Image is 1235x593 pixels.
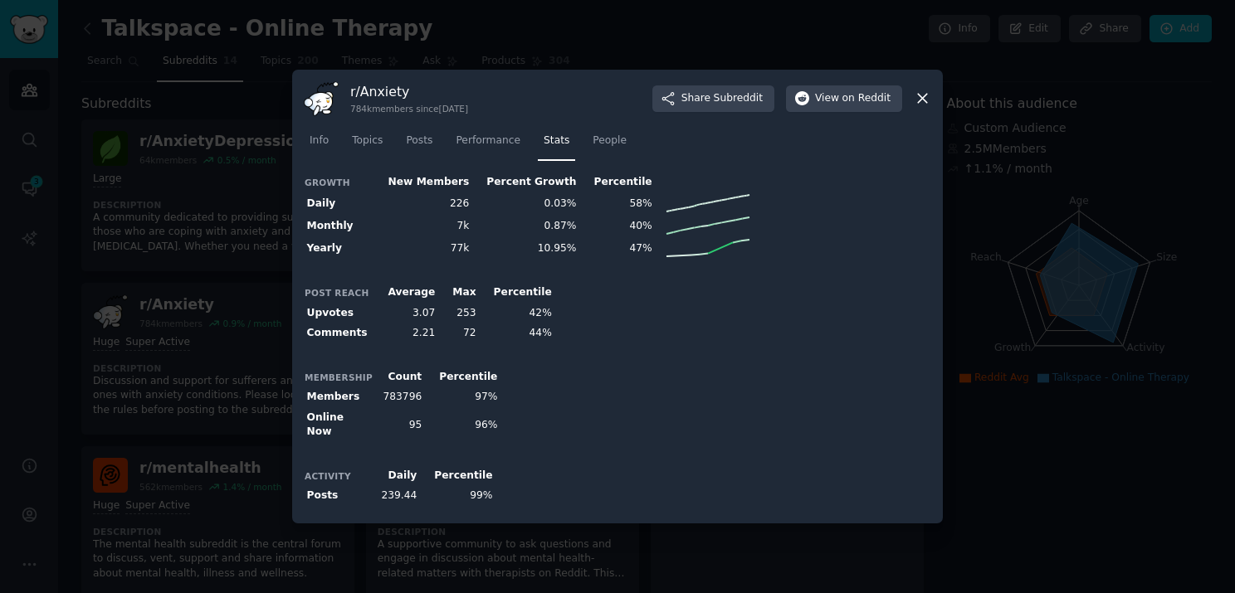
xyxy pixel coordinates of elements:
[373,323,438,344] td: 2.21
[472,172,579,192] th: Percent Growth
[479,323,554,344] td: 44%
[652,85,774,112] button: ShareSubreddit
[593,134,627,148] span: People
[420,465,495,486] th: Percentile
[579,192,655,215] td: 58%
[400,128,438,162] a: Posts
[681,91,763,106] span: Share
[579,237,655,260] td: 47%
[842,91,891,106] span: on Reddit
[786,85,902,112] button: Viewon Reddit
[304,192,373,215] th: Daily
[373,465,420,486] th: Daily
[479,303,554,323] td: 42%
[579,172,655,192] th: Percentile
[373,215,472,237] td: 7k
[304,215,373,237] th: Monthly
[456,134,520,148] span: Performance
[450,128,526,162] a: Performance
[472,237,579,260] td: 10.95%
[373,303,438,323] td: 3.07
[304,237,373,260] th: Yearly
[373,192,472,215] td: 226
[305,470,373,482] h3: Activity
[310,134,329,148] span: Info
[304,407,373,442] th: Online Now
[304,387,373,408] th: Members
[352,134,383,148] span: Topics
[373,283,438,304] th: Average
[406,134,432,148] span: Posts
[304,128,334,162] a: Info
[420,486,495,507] td: 99%
[305,372,373,383] h3: Membership
[714,91,763,106] span: Subreddit
[425,367,500,387] th: Percentile
[587,128,632,162] a: People
[425,387,500,408] td: 97%
[579,215,655,237] td: 40%
[544,134,569,148] span: Stats
[350,83,468,100] h3: r/ Anxiety
[304,81,339,116] img: Anxiety
[346,128,388,162] a: Topics
[373,172,472,192] th: New Members
[373,367,425,387] th: Count
[373,237,472,260] td: 77k
[438,323,479,344] td: 72
[373,387,425,408] td: 783796
[304,486,373,507] th: Posts
[438,303,479,323] td: 253
[304,323,373,344] th: Comments
[815,91,891,106] span: View
[472,192,579,215] td: 0.03%
[305,287,373,299] h3: Post Reach
[373,486,420,507] td: 239.44
[305,177,373,188] h3: Growth
[438,283,479,304] th: Max
[304,303,373,323] th: Upvotes
[373,407,425,442] td: 95
[425,407,500,442] td: 96%
[472,215,579,237] td: 0.87%
[538,128,575,162] a: Stats
[350,103,468,114] div: 784k members since [DATE]
[479,283,554,304] th: Percentile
